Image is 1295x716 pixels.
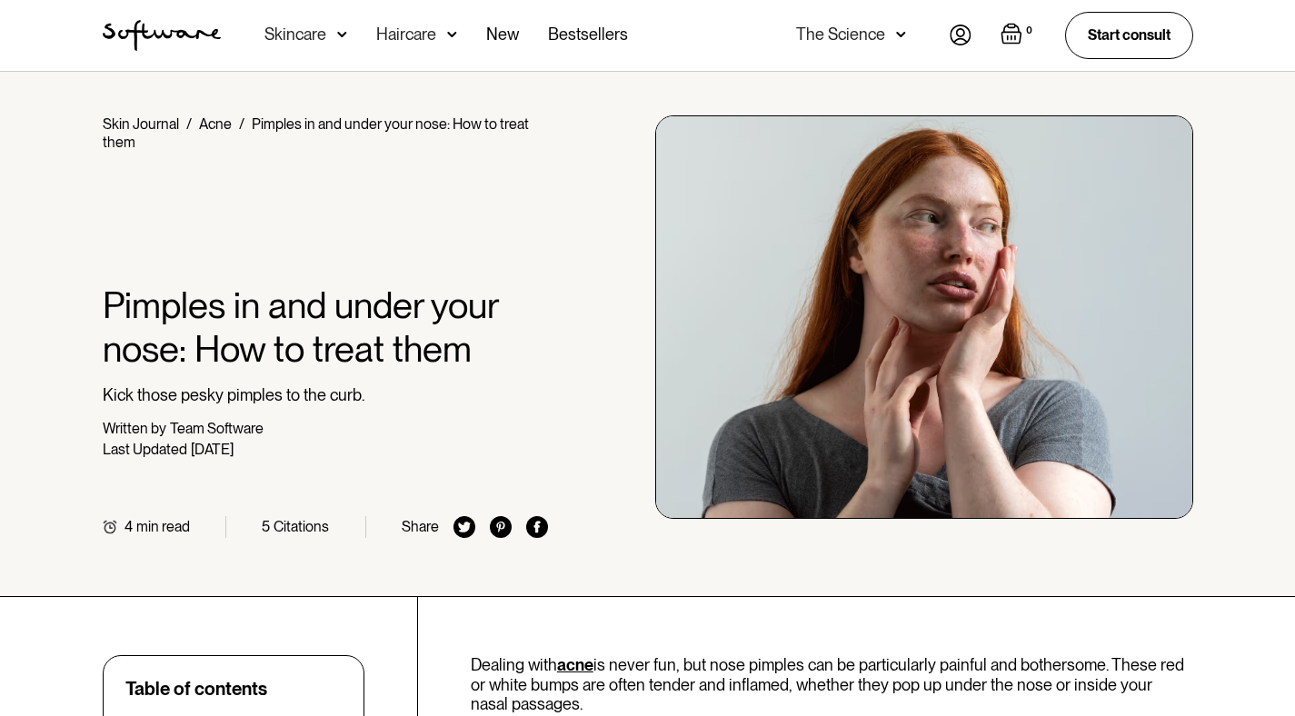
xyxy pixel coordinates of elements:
[447,25,457,44] img: arrow down
[103,115,529,151] div: Pimples in and under your nose: How to treat them
[125,678,267,700] div: Table of contents
[796,25,885,44] div: The Science
[262,518,270,535] div: 5
[191,441,234,458] div: [DATE]
[490,516,512,538] img: pinterest icon
[103,283,549,371] h1: Pimples in and under your nose: How to treat them
[264,25,326,44] div: Skincare
[239,115,244,133] div: /
[186,115,192,133] div: /
[896,25,906,44] img: arrow down
[170,420,264,437] div: Team Software
[1065,12,1193,58] a: Start consult
[376,25,436,44] div: Haircare
[526,516,548,538] img: facebook icon
[136,518,190,535] div: min read
[453,516,475,538] img: twitter icon
[1001,23,1036,48] a: Open empty cart
[103,420,166,437] div: Written by
[471,655,1193,714] p: Dealing with is never fun, but nose pimples can be particularly painful and bothersome. These red...
[103,115,179,133] a: Skin Journal
[557,655,593,674] a: acne
[103,441,187,458] div: Last Updated
[103,385,549,405] p: Kick those pesky pimples to the curb.
[103,20,221,51] img: Software Logo
[125,518,133,535] div: 4
[402,518,439,535] div: Share
[274,518,329,535] div: Citations
[1022,23,1036,39] div: 0
[337,25,347,44] img: arrow down
[103,20,221,51] a: home
[199,115,232,133] a: Acne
